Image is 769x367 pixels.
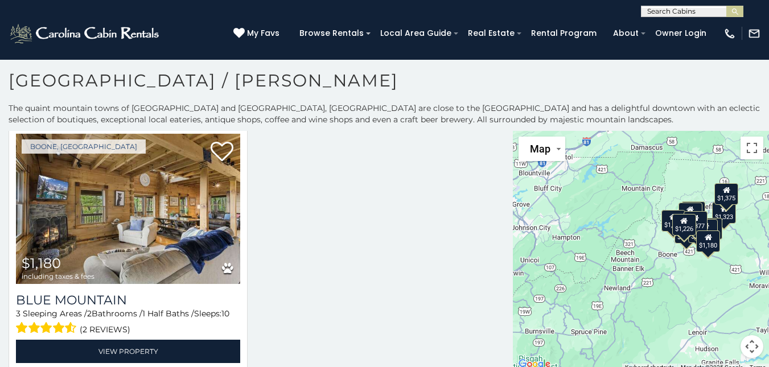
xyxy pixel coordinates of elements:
span: 10 [221,308,229,319]
a: Owner Login [649,24,712,42]
div: $1,360 [698,218,722,240]
div: $1,572 [675,221,698,243]
a: View Property [16,340,240,363]
div: $1,323 [712,201,736,223]
div: $1,216 [678,202,702,224]
a: My Favs [233,27,282,40]
div: Sleeping Areas / Bathrooms / Sleeps: [16,308,240,337]
span: 1 Half Baths / [142,308,194,319]
span: Map [530,143,550,155]
div: $1,814 [681,201,705,223]
button: Toggle fullscreen view [741,137,763,159]
a: Real Estate [462,24,520,42]
div: $1,226 [672,213,696,235]
span: My Favs [247,27,279,39]
a: Local Area Guide [375,24,457,42]
button: Map camera controls [741,335,763,358]
img: White-1-2.png [9,22,162,45]
img: Blue Mountain [16,134,240,284]
div: $1,093 [661,210,685,232]
a: Blue Mountain $1,180 including taxes & fees [16,134,240,284]
div: $1,311 [693,218,717,240]
div: $1,375 [714,183,738,204]
a: Boone, [GEOGRAPHIC_DATA] [22,139,146,154]
div: $1,180 [696,230,720,252]
a: Blue Mountain [16,292,240,308]
img: mail-regular-white.png [748,27,760,40]
div: $1,377 [683,211,707,233]
a: Rental Program [525,24,602,42]
span: including taxes & fees [22,273,94,280]
a: Add to favorites [211,141,233,164]
button: Change map style [519,137,565,161]
span: 2 [87,308,92,319]
a: About [607,24,644,42]
img: phone-regular-white.png [723,27,736,40]
span: 3 [16,308,20,319]
a: Browse Rentals [294,24,369,42]
span: $1,180 [22,255,61,271]
span: (2 reviews) [80,322,130,337]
